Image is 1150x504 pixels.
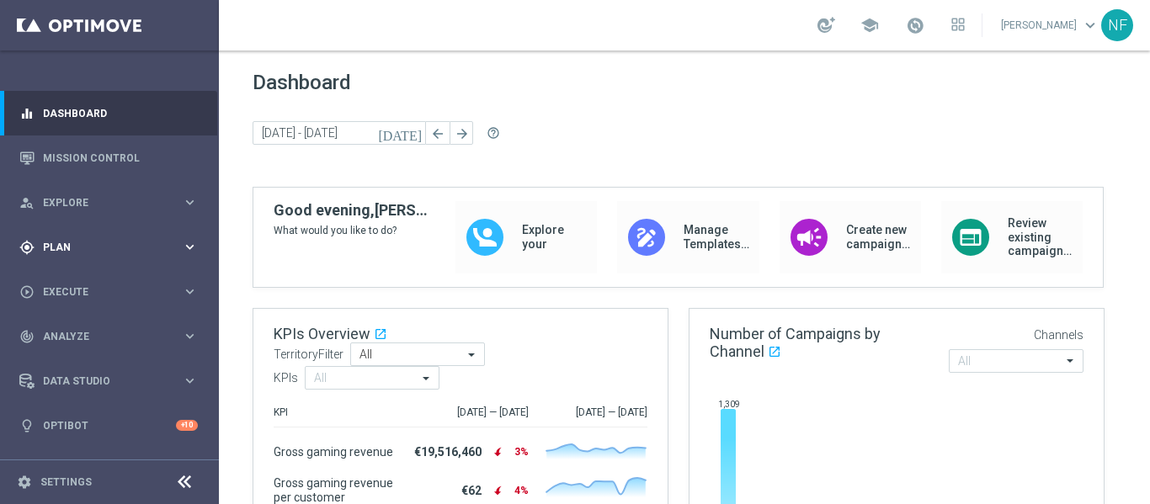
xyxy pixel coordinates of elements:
[19,240,35,255] i: gps_fixed
[182,239,198,255] i: keyboard_arrow_right
[40,477,92,487] a: Settings
[19,106,35,121] i: equalizer
[19,107,199,120] button: equalizer Dashboard
[17,475,32,490] i: settings
[1081,16,1099,34] span: keyboard_arrow_down
[19,374,199,388] button: Data Studio keyboard_arrow_right
[182,284,198,300] i: keyboard_arrow_right
[19,419,199,432] button: lightbulb Optibot +10
[19,403,198,448] div: Optibot
[43,287,182,297] span: Execute
[19,330,199,343] button: track_changes Analyze keyboard_arrow_right
[19,418,35,433] i: lightbulb
[43,198,182,208] span: Explore
[19,329,182,344] div: Analyze
[19,241,199,254] button: gps_fixed Plan keyboard_arrow_right
[19,374,182,389] div: Data Studio
[19,91,198,135] div: Dashboard
[19,135,198,180] div: Mission Control
[19,285,199,299] button: play_circle_outline Execute keyboard_arrow_right
[19,284,35,300] i: play_circle_outline
[182,194,198,210] i: keyboard_arrow_right
[19,151,199,165] button: Mission Control
[176,420,198,431] div: +10
[43,403,176,448] a: Optibot
[19,196,199,210] button: person_search Explore keyboard_arrow_right
[19,240,182,255] div: Plan
[1101,9,1133,41] div: NF
[43,332,182,342] span: Analyze
[999,13,1101,38] a: [PERSON_NAME]keyboard_arrow_down
[19,195,35,210] i: person_search
[860,16,879,34] span: school
[182,328,198,344] i: keyboard_arrow_right
[19,195,182,210] div: Explore
[43,91,198,135] a: Dashboard
[43,135,198,180] a: Mission Control
[19,284,182,300] div: Execute
[43,242,182,252] span: Plan
[43,376,182,386] span: Data Studio
[182,373,198,389] i: keyboard_arrow_right
[19,329,35,344] i: track_changes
